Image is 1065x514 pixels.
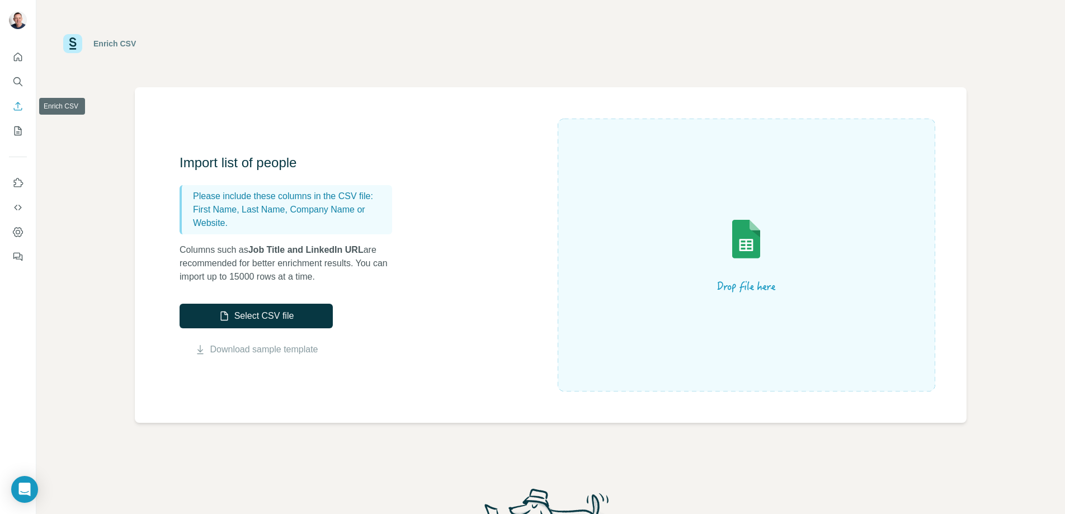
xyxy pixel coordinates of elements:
[9,197,27,218] button: Use Surfe API
[193,203,388,230] p: First Name, Last Name, Company Name or Website.
[9,173,27,193] button: Use Surfe on LinkedIn
[9,11,27,29] img: Avatar
[9,72,27,92] button: Search
[248,245,364,254] span: Job Title and LinkedIn URL
[9,47,27,67] button: Quick start
[9,96,27,116] button: Enrich CSV
[180,243,403,284] p: Columns such as are recommended for better enrichment results. You can import up to 15000 rows at...
[11,476,38,503] div: Open Intercom Messenger
[93,38,136,49] div: Enrich CSV
[180,154,403,172] h3: Import list of people
[645,188,847,322] img: Surfe Illustration - Drop file here or select below
[180,304,333,328] button: Select CSV file
[9,121,27,141] button: My lists
[63,34,82,53] img: Surfe Logo
[180,343,333,356] button: Download sample template
[193,190,388,203] p: Please include these columns in the CSV file:
[9,247,27,267] button: Feedback
[210,343,318,356] a: Download sample template
[9,222,27,242] button: Dashboard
